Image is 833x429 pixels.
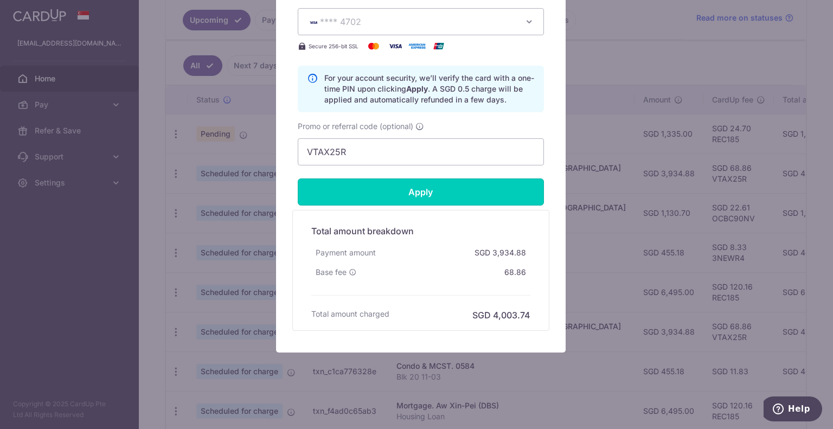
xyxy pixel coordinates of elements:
[324,73,535,105] p: For your account security, we’ll verify the card with a one-time PIN upon clicking . A SGD 0.5 ch...
[311,225,530,238] h5: Total amount breakdown
[406,84,428,93] b: Apply
[311,243,380,262] div: Payment amount
[470,243,530,262] div: SGD 3,934.88
[363,40,385,53] img: Mastercard
[406,40,428,53] img: American Express
[298,178,544,206] input: Apply
[307,18,320,26] img: VISA
[309,42,358,50] span: Secure 256-bit SSL
[472,309,530,322] h6: SGD 4,003.74
[500,262,530,282] div: 68.86
[428,40,450,53] img: UnionPay
[311,309,389,319] h6: Total amount charged
[385,40,406,53] img: Visa
[764,396,822,424] iframe: Opens a widget where you can find more information
[316,267,347,278] span: Base fee
[298,121,413,132] span: Promo or referral code (optional)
